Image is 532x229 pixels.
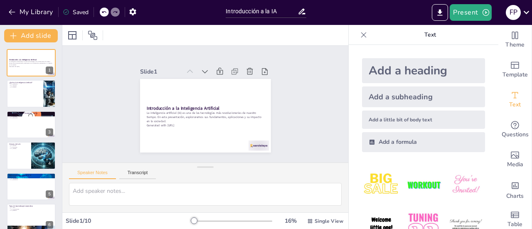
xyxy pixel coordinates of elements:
span: Template [502,70,528,79]
div: 5 [7,173,56,200]
div: Saved [63,8,89,16]
p: Generated with [URL] [144,117,262,133]
p: La inteligencia artificial (IA) es una de las tecnologías más revolucionarias de nuestro tiempo. ... [9,61,53,66]
p: IA_Definición [11,83,41,85]
p: IA_Integración [11,179,53,180]
p: ¿Qué es la Inteligencia Artificial? [9,81,41,84]
p: IA_Aplicaciones [11,176,53,177]
div: Add a formula [362,132,485,152]
div: 16 % [281,217,300,225]
div: Slide 1 [143,61,185,73]
div: Layout [66,29,79,42]
p: Historia de la IA [9,143,29,145]
div: Add a heading [362,58,485,83]
p: La inteligencia artificial (IA) es una de las tecnologías más revolucionarias de nuestro tiempo. ... [145,105,263,129]
button: F P [506,4,521,21]
button: Present [450,4,491,21]
img: 2.jpeg [404,165,443,204]
button: Transcript [119,170,156,179]
div: 5 [46,190,53,198]
input: Insert title [226,5,297,17]
button: Add slide [4,29,58,42]
strong: Introducción a la Inteligencia Artificial [9,59,37,61]
div: Slide 1 / 10 [66,217,192,225]
div: Add images, graphics, shapes or video [498,145,532,175]
p: IA_Eficiencia [11,116,53,117]
div: 6 [46,221,53,229]
p: IA_Evolución [11,146,29,148]
p: IA_Objetivo [11,86,41,88]
strong: Introducción a la Inteligencia Artificial [146,99,219,113]
div: 2 [46,98,53,105]
button: My Library [6,5,57,19]
p: IA_Características [11,208,53,210]
p: Text [370,25,490,45]
div: Add charts and graphs [498,175,532,204]
p: IA_Cambio [11,114,53,116]
div: 4 [46,160,53,167]
span: Theme [505,40,525,49]
p: IA_Versatilidad [11,177,53,179]
p: IA_Técnicas [11,84,41,86]
p: IA_Tipos [11,207,53,208]
p: IA_Término [11,148,29,150]
div: Get real-time input from your audience [498,115,532,145]
span: Text [509,100,521,109]
p: Aplicaciones Comunes de la IA [9,174,53,176]
span: Single View [315,218,343,224]
div: 3 [7,111,56,138]
div: 1 [46,66,53,74]
div: 4 [7,142,56,169]
p: IA_Innovación [11,117,53,119]
span: Media [507,160,523,169]
p: IA_Ejemplos [11,210,53,212]
span: Table [507,220,522,229]
span: Charts [506,192,524,201]
img: 3.jpeg [446,165,485,204]
button: Speaker Notes [69,170,116,179]
div: 3 [46,128,53,136]
span: Position [88,30,98,40]
div: F P [506,5,521,20]
p: IA_Historia [11,145,29,147]
p: Generated with [URL] [9,66,53,67]
div: Add ready made slides [498,55,532,85]
p: Tipos de Aprendizaje Automático [9,205,53,207]
p: Importancia de la [GEOGRAPHIC_DATA] [9,112,53,115]
div: 1 [7,49,56,76]
img: 1.jpeg [362,165,401,204]
button: Export to PowerPoint [432,4,448,21]
span: Questions [502,130,529,139]
div: Change the overall theme [498,25,532,55]
div: Add text boxes [498,85,532,115]
div: Add a subheading [362,86,485,107]
div: Add a little bit of body text [362,111,485,129]
div: 2 [7,80,56,107]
